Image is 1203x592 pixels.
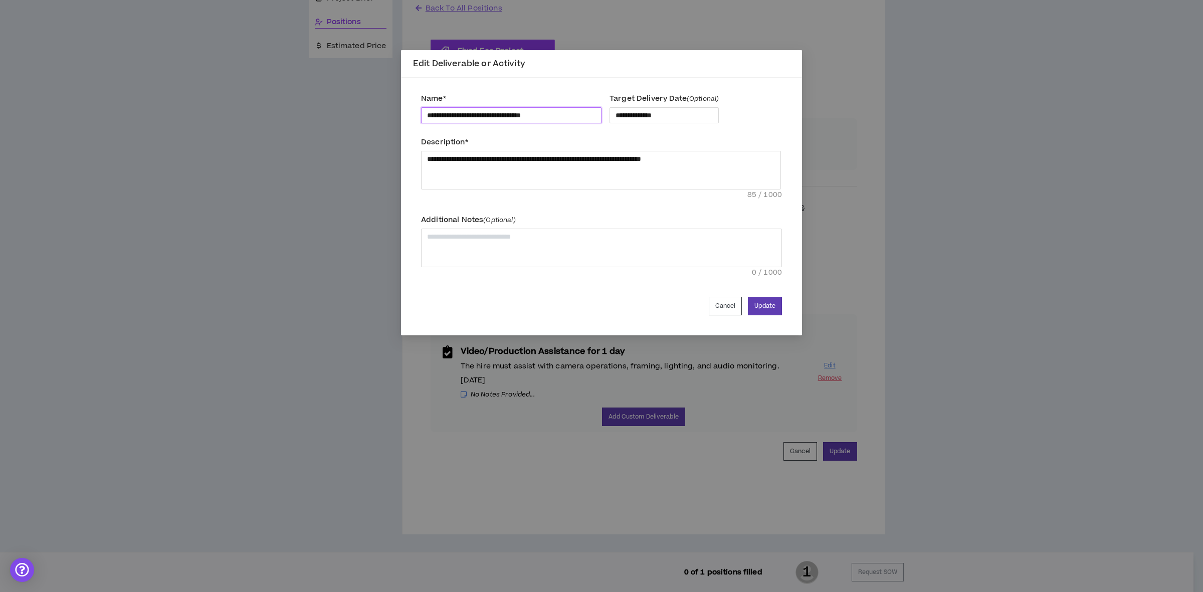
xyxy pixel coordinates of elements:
[413,58,790,69] div: Edit Deliverable or Activity
[421,133,782,151] label: Description
[10,558,34,582] div: Open Intercom Messenger
[748,297,782,315] button: Update
[421,215,516,225] span: Additional Notes
[483,216,515,225] span: (Optional)
[421,90,601,107] label: Name
[610,93,719,104] span: Target Delivery Date
[687,94,719,103] span: (Optional)
[709,297,742,315] button: Cancel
